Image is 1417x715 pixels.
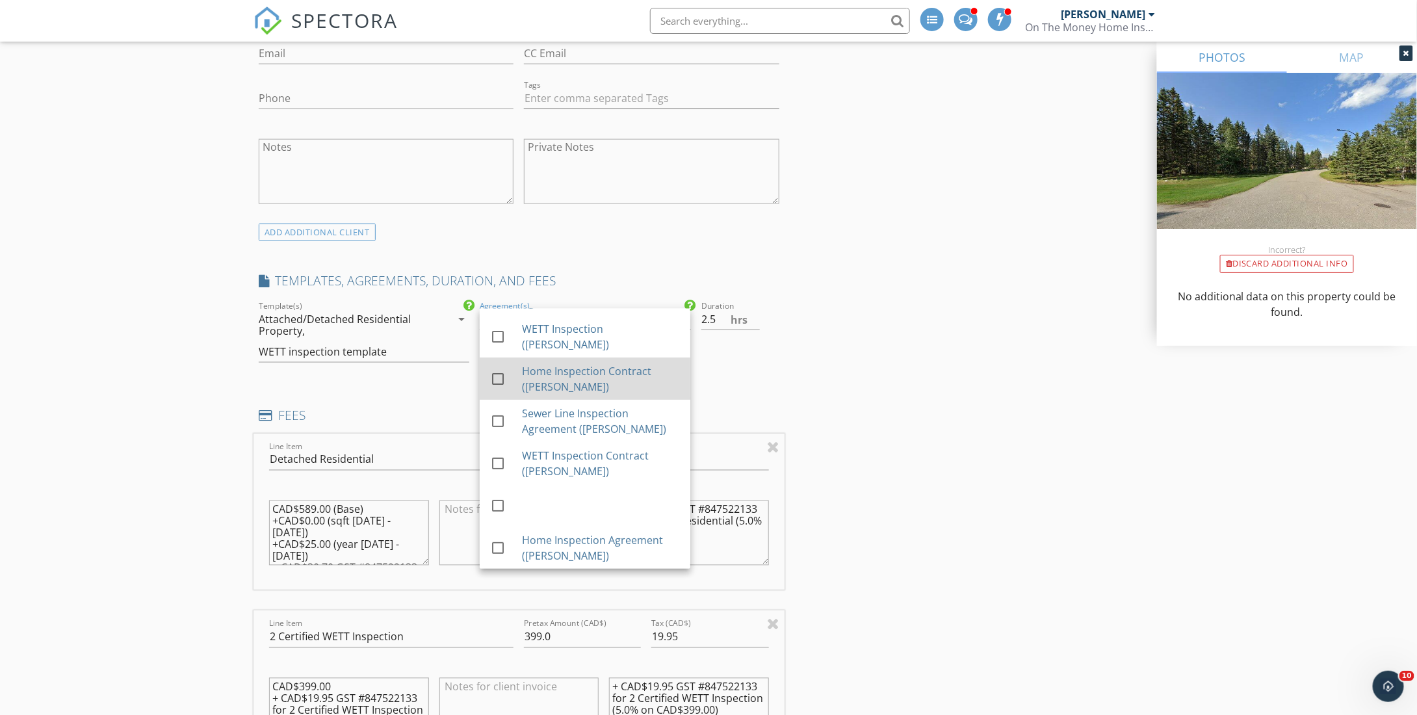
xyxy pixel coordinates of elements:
div: WETT inspection template [259,346,387,357]
a: SPECTORA [253,18,398,45]
div: Discard Additional info [1220,255,1354,273]
input: Search everything... [650,8,910,34]
div: On The Money Home Inspection Services Ltd. [1025,21,1155,34]
p: No additional data on this property could be found. [1173,289,1401,320]
i: arrow_drop_down [675,311,691,327]
span: SPECTORA [291,6,398,34]
div: [PERSON_NAME] [1061,8,1145,21]
span: hrs [731,315,748,325]
div: Incorrect? [1157,244,1417,255]
div: ADD ADDITIONAL client [259,224,376,241]
div: Attached/Detached Residential Property, [259,313,432,337]
div: Sewer Line Inspection Agreement ([PERSON_NAME]) [522,406,680,437]
a: MAP [1287,42,1417,73]
img: The Best Home Inspection Software - Spectora [253,6,282,35]
div: WETT Inspection ([PERSON_NAME]) [522,321,680,352]
h4: TEMPLATES, AGREEMENTS, DURATION, AND FEES [259,272,779,289]
i: arrow_drop_down [454,311,469,327]
div: WETT Inspection Contract ([PERSON_NAME]) [522,448,680,479]
input: 0.0 [701,309,760,330]
div: Home Inspection Contract ([PERSON_NAME]) [522,363,680,395]
div: Home Inspection Agreement ([PERSON_NAME]) [522,532,680,564]
span: 10 [1399,671,1414,681]
img: streetview [1157,73,1417,260]
h4: FEES [259,407,779,424]
iframe: Intercom live chat [1373,671,1404,702]
a: PHOTOS [1157,42,1287,73]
